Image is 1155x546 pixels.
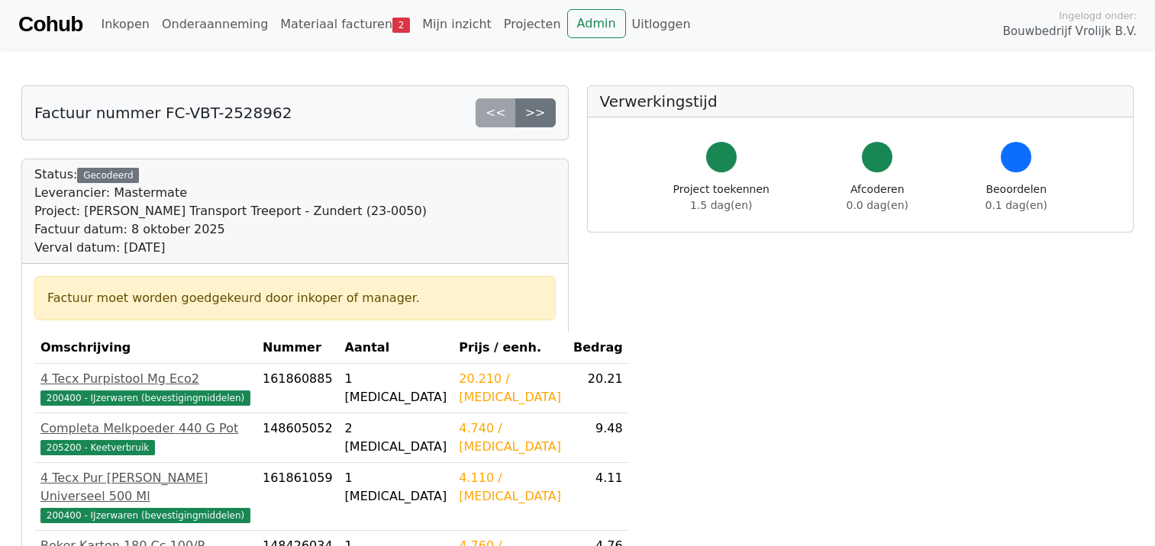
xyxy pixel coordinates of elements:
[40,419,250,438] div: Completa Melkpoeder 440 G Pot
[600,92,1121,111] h5: Verwerkingstijd
[459,419,561,456] div: 4.740 / [MEDICAL_DATA]
[986,181,1047,214] div: Beoordelen
[459,370,561,406] div: 20.210 / [MEDICAL_DATA]
[156,9,274,40] a: Onderaanneming
[498,9,567,40] a: Projecten
[626,9,697,40] a: Uitloggen
[34,104,292,122] h5: Factuur nummer FC-VBT-2528962
[34,239,427,257] div: Verval datum: [DATE]
[40,469,250,524] a: 4 Tecx Pur [PERSON_NAME] Universeel 500 Ml200400 - IJzerwaren (bevestigingmiddelen)
[256,364,339,413] td: 161860885
[416,9,498,40] a: Mijn inzicht
[40,419,250,456] a: Completa Melkpoeder 440 G Pot205200 - Keetverbruik
[18,6,82,43] a: Cohub
[453,332,567,364] th: Prijs / eenh.
[459,469,561,506] div: 4.110 / [MEDICAL_DATA]
[673,181,769,214] div: Project toekennen
[40,440,155,455] span: 205200 - Keetverbruik
[34,332,256,364] th: Omschrijving
[40,469,250,506] div: 4 Tecx Pur [PERSON_NAME] Universeel 500 Ml
[339,332,453,364] th: Aantal
[34,165,427,257] div: Status:
[847,199,908,211] span: 0.0 dag(en)
[567,413,629,463] td: 9.48
[34,184,427,202] div: Leverancier: Mastermate
[77,168,139,183] div: Gecodeerd
[34,220,427,239] div: Factuur datum: 8 oktober 2025
[345,419,447,456] div: 2 [MEDICAL_DATA]
[256,413,339,463] td: 148605052
[1059,8,1137,23] span: Ingelogd onder:
[40,370,250,388] div: 4 Tecx Purpistool Mg Eco2
[40,370,250,406] a: 4 Tecx Purpistool Mg Eco2200400 - IJzerwaren (bevestigingmiddelen)
[515,98,556,127] a: >>
[40,508,250,523] span: 200400 - IJzerwaren (bevestigingmiddelen)
[847,181,908,214] div: Afcoderen
[345,469,447,506] div: 1 [MEDICAL_DATA]
[392,18,410,33] span: 2
[1002,23,1137,40] span: Bouwbedrijf Vrolijk B.V.
[34,202,427,220] div: Project: [PERSON_NAME] Transport Treeport - Zundert (23-0050)
[40,390,250,406] span: 200400 - IJzerwaren (bevestigingmiddelen)
[274,9,416,40] a: Materiaal facturen2
[95,9,155,40] a: Inkopen
[567,332,629,364] th: Bedrag
[567,463,629,531] td: 4.11
[47,289,543,307] div: Factuur moet worden goedgekeurd door inkoper of manager.
[986,199,1047,211] span: 0.1 dag(en)
[345,370,447,406] div: 1 [MEDICAL_DATA]
[256,463,339,531] td: 161861059
[256,332,339,364] th: Nummer
[567,364,629,413] td: 20.21
[567,9,626,38] a: Admin
[690,199,752,211] span: 1.5 dag(en)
